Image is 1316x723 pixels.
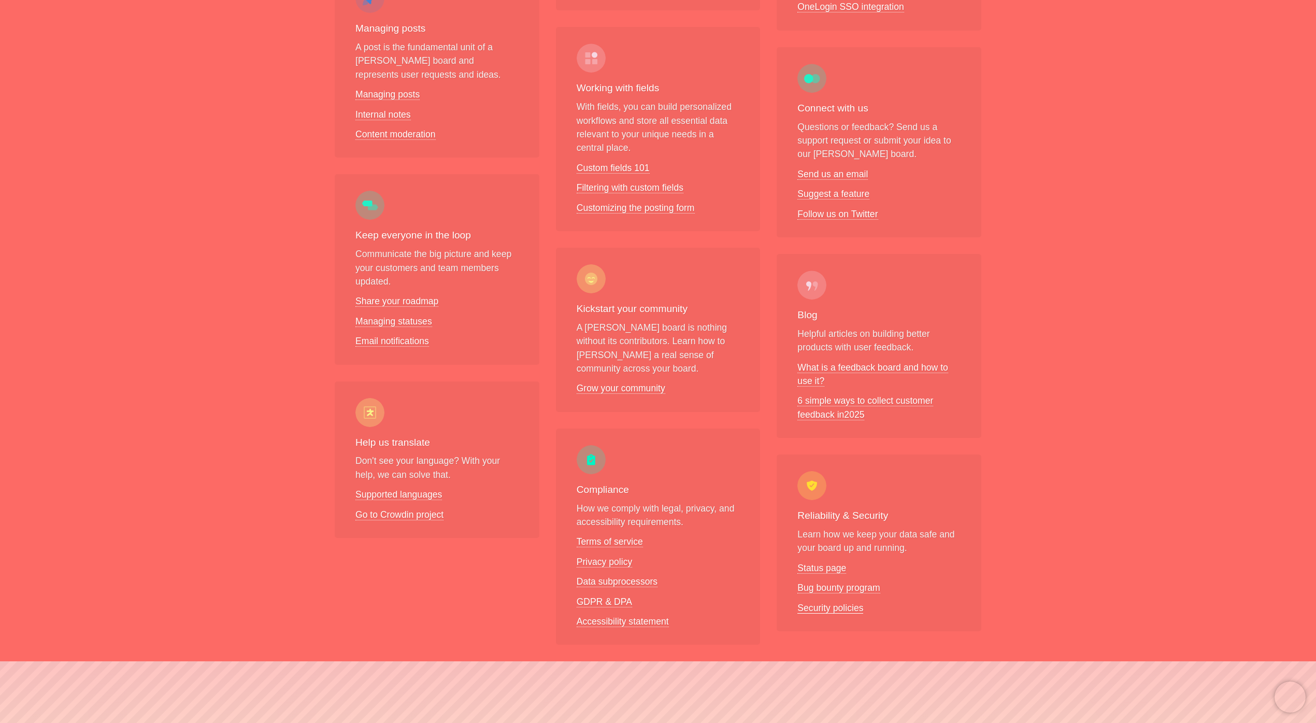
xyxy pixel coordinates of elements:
[355,435,519,450] h3: Help us translate
[797,169,868,180] a: Send us an email
[355,40,519,81] p: A post is the fundamental unit of a [PERSON_NAME] board and represents user requests and ideas.
[577,100,740,155] p: With fields, you can build personalized workflows and store all essential data relevant to your u...
[355,129,436,140] a: Content moderation
[577,163,650,174] a: Custom fields 101
[1275,682,1306,713] iframe: Chatra live chat
[577,81,740,96] h3: Working with fields
[797,508,961,523] h3: Reliability & Security
[797,308,961,323] h3: Blog
[797,395,933,420] a: 6 simple ways to collect customer feedback in2025
[577,203,695,214] a: Customizing the posting form
[797,603,863,614] a: Security policies
[577,302,740,317] h3: Kickstart your community
[797,189,869,200] a: Suggest a feature
[577,502,740,529] p: How we comply with legal, privacy, and accessibility requirements.
[797,583,880,593] a: Bug bounty program
[577,557,633,568] a: Privacy policy
[797,362,948,387] a: What is a feedback board and how to use it?
[797,327,961,355] p: Helpful articles on building better products with user feedback.
[355,454,519,481] p: Don't see your language? With your help, we can solve that.
[577,383,665,394] a: Grow your community
[797,209,878,220] a: Follow us on Twitter
[355,489,442,500] a: Supported languages
[577,576,657,587] a: Data subprocessors
[577,483,740,498] h3: Compliance
[797,563,846,574] a: Status page
[355,336,429,347] a: Email notifications
[797,101,961,116] h3: Connect with us
[355,109,411,120] a: Internal notes
[355,89,420,100] a: Managing posts
[355,21,519,36] h3: Managing posts
[797,2,904,12] a: OneLogin SSO integration
[355,316,432,327] a: Managing statuses
[577,536,643,547] a: Terms of service
[797,528,961,555] p: Learn how we keep your data safe and your board up and running.
[577,616,669,627] a: Accessibility statement
[577,597,632,607] a: GDPR & DPA
[355,247,519,288] p: Communicate the big picture and keep your customers and team members updated.
[355,509,444,520] a: Go to Crowdin project
[355,228,519,243] h3: Keep everyone in the loop
[577,182,683,193] a: Filtering with custom fields
[577,321,740,376] p: A [PERSON_NAME] board is nothing without its contributors. Learn how to [PERSON_NAME] a real sens...
[355,296,438,307] a: Share your roadmap
[797,120,961,161] p: Questions or feedback? Send us a support request or submit your idea to our [PERSON_NAME] board.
